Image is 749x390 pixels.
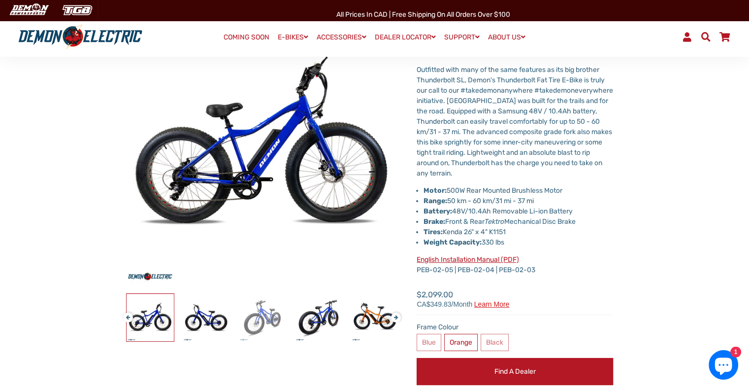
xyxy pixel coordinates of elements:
[423,207,452,215] strong: Battery:
[441,30,483,44] a: SUPPORT
[706,350,741,382] inbox-online-store-chat: Shopify online store chat
[274,30,312,44] a: E-BIKES
[15,24,146,50] img: Demon Electric logo
[5,2,52,18] img: Demon Electric
[423,206,613,216] li: 48V/10.4Ah Removable Li-ion Battery
[295,294,342,341] img: Thunderbolt Fat Tire eBike - Demon Electric
[417,358,613,385] a: Find a Dealer
[423,216,613,227] li: Front & Rear Mechanical Disc Brake
[481,334,509,351] label: Black
[423,185,613,196] li: 500W Rear Mounted Brushless Motor
[423,186,447,195] strong: Motor:
[423,217,445,226] strong: Brake:
[313,30,370,44] a: ACCESSORIES
[417,322,613,332] label: Frame Colour
[123,308,129,319] button: Previous
[183,294,230,341] img: Thunderbolt Fat Tire eBike - Demon Electric
[57,2,98,18] img: TGB Canada
[417,289,509,308] span: $2,099.00
[423,197,447,205] strong: Range:
[127,294,174,341] img: Thunderbolt Fat Tire eBike - Demon Electric
[351,294,398,341] img: Thunderbolt Fat Tire eBike - Demon Electric
[423,227,613,237] li: Kenda 26" x 4" K1151
[417,66,613,177] span: Outfitted with many of the same features as its big brother Thunderbolt SL, Demon's Thunderbolt F...
[417,254,613,275] p: PEB-02-05 | PEB-02-04 | PEB-02-03
[423,238,482,247] strong: Weight Capacity:
[371,30,439,44] a: DEALER LOCATOR
[417,255,519,264] a: English Installation Manual (PDF)
[485,30,529,44] a: ABOUT US
[417,334,441,351] label: Blue
[336,10,510,19] span: All Prices in CAD | Free shipping on all orders over $100
[391,308,397,319] button: Next
[423,237,613,248] li: 330 lbs
[239,294,286,341] img: Thunderbolt Fat Tire eBike - Demon Electric
[485,217,504,226] em: Tektro
[423,196,613,206] li: 50 km - 60 km/31 mi - 37 mi
[444,334,478,351] label: Orange
[220,31,273,44] a: COMING SOON
[423,228,443,236] strong: Tires:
